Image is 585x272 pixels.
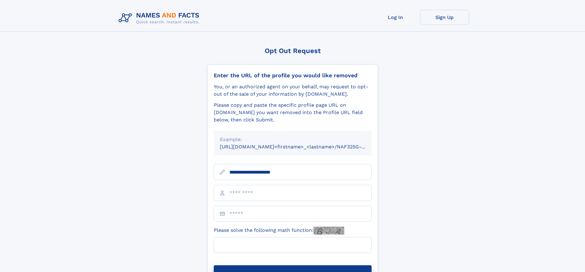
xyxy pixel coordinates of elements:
div: Example: [220,136,365,143]
div: Enter the URL of the profile you would like removed [214,72,372,79]
div: Please copy and paste the specific profile page URL on [DOMAIN_NAME] you want removed into the Pr... [214,102,372,124]
div: Opt Out Request [207,47,378,55]
label: Please solve the following math function: [214,227,344,235]
a: Sign Up [420,10,469,25]
div: You, or an authorized agent on your behalf, may request to opt-out of the sale of your informatio... [214,83,372,98]
a: Log In [371,10,420,25]
img: Logo Names and Facts [116,10,205,26]
small: [URL][DOMAIN_NAME]<firstname>_<lastname>/NAF325G-xxxxxxxx [220,144,383,150]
